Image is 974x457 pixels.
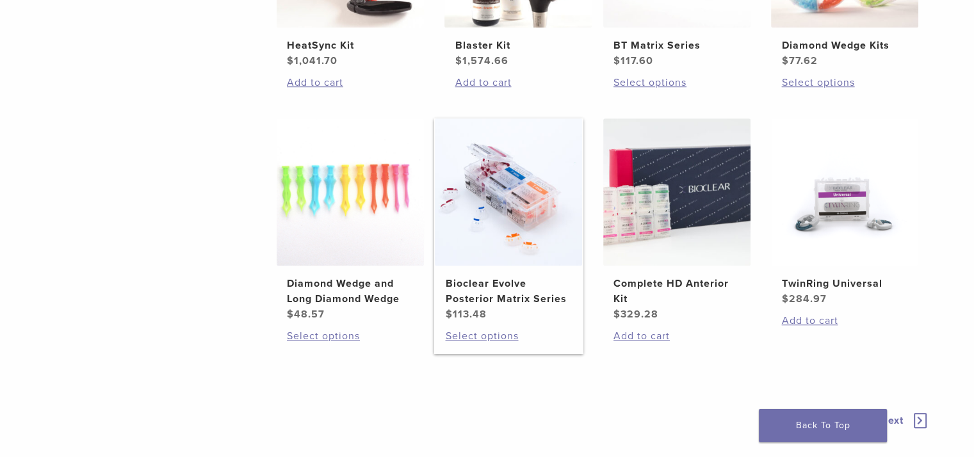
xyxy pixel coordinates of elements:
[781,75,908,90] a: Select options for “Diamond Wedge Kits”
[781,54,788,67] span: $
[613,276,740,307] h2: Complete HD Anterior Kit
[434,118,583,322] a: Bioclear Evolve Posterior Matrix SeriesBioclear Evolve Posterior Matrix Series $113.48
[603,118,752,322] a: Complete HD Anterior KitComplete HD Anterior Kit $329.28
[287,276,414,307] h2: Diamond Wedge and Long Diamond Wedge
[781,276,908,291] h2: TwinRing Universal
[276,118,425,322] a: Diamond Wedge and Long Diamond WedgeDiamond Wedge and Long Diamond Wedge $48.57
[781,54,817,67] bdi: 77.62
[781,293,826,305] bdi: 284.97
[445,276,572,307] h2: Bioclear Evolve Posterior Matrix Series
[613,308,621,321] span: $
[455,54,508,67] bdi: 1,574.66
[455,38,581,53] h2: Blaster Kit
[287,308,294,321] span: $
[880,414,904,427] span: Next
[287,54,337,67] bdi: 1,041.70
[287,308,325,321] bdi: 48.57
[277,118,424,266] img: Diamond Wedge and Long Diamond Wedge
[781,293,788,305] span: $
[613,328,740,344] a: Add to cart: “Complete HD Anterior Kit”
[613,54,621,67] span: $
[445,328,572,344] a: Select options for “Bioclear Evolve Posterior Matrix Series”
[455,75,581,90] a: Add to cart: “Blaster Kit”
[287,54,294,67] span: $
[287,38,414,53] h2: HeatSync Kit
[613,308,658,321] bdi: 329.28
[759,409,887,442] a: Back To Top
[435,118,582,266] img: Bioclear Evolve Posterior Matrix Series
[287,328,414,344] a: Select options for “Diamond Wedge and Long Diamond Wedge”
[445,308,452,321] span: $
[613,54,653,67] bdi: 117.60
[770,118,920,307] a: TwinRing UniversalTwinRing Universal $284.97
[781,38,908,53] h2: Diamond Wedge Kits
[771,118,918,266] img: TwinRing Universal
[613,75,740,90] a: Select options for “BT Matrix Series”
[455,54,462,67] span: $
[781,313,908,328] a: Add to cart: “TwinRing Universal”
[287,75,414,90] a: Add to cart: “HeatSync Kit”
[603,118,751,266] img: Complete HD Anterior Kit
[613,38,740,53] h2: BT Matrix Series
[445,308,486,321] bdi: 113.48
